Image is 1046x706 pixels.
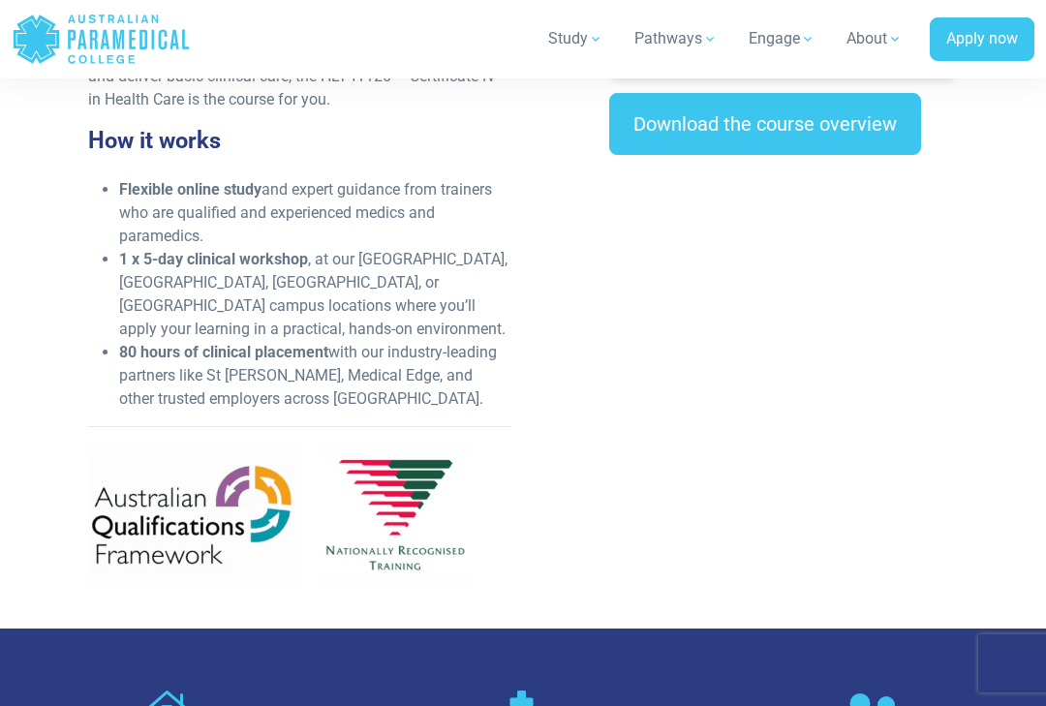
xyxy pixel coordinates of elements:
[537,12,615,66] a: Study
[609,93,921,155] a: Download the course overview
[930,17,1034,62] a: Apply now
[835,12,914,66] a: About
[119,341,511,411] li: with our industry-leading partners like St [PERSON_NAME], Medical Edge, and other trusted employe...
[119,180,261,199] strong: Flexible online study
[609,194,958,311] iframe: EmbedSocial Universal Widget
[737,12,827,66] a: Engage
[88,127,511,154] h3: How it works
[119,343,328,361] strong: 80 hours of clinical placement
[119,248,511,341] li: , at our [GEOGRAPHIC_DATA], [GEOGRAPHIC_DATA], [GEOGRAPHIC_DATA], or [GEOGRAPHIC_DATA] campus loc...
[119,250,308,268] strong: 1 x 5-day clinical workshop
[623,12,729,66] a: Pathways
[12,8,191,71] a: Australian Paramedical College
[119,178,511,248] li: and expert guidance from trainers who are qualified and experienced medics and paramedics.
